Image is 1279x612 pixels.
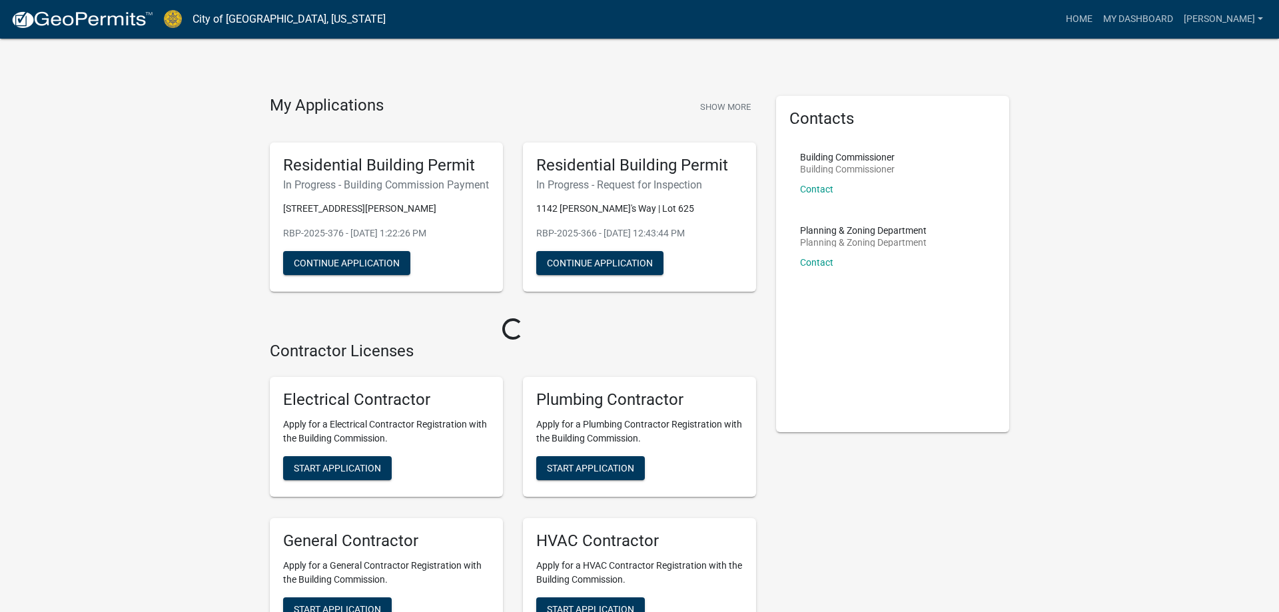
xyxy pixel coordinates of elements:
h4: Contractor Licenses [270,342,756,361]
p: [STREET_ADDRESS][PERSON_NAME] [283,202,490,216]
h6: In Progress - Request for Inspection [536,178,743,191]
button: Start Application [536,456,645,480]
p: 1142 [PERSON_NAME]'s Way | Lot 625 [536,202,743,216]
h6: In Progress - Building Commission Payment [283,178,490,191]
p: Apply for a General Contractor Registration with the Building Commission. [283,559,490,587]
img: City of Jeffersonville, Indiana [164,10,182,28]
p: Building Commissioner [800,164,895,174]
button: Continue Application [536,251,663,275]
h5: Plumbing Contractor [536,390,743,410]
p: Planning & Zoning Department [800,226,927,235]
h4: My Applications [270,96,384,116]
a: Contact [800,184,833,194]
span: Start Application [547,463,634,473]
a: Contact [800,257,833,268]
h5: Residential Building Permit [536,156,743,175]
a: City of [GEOGRAPHIC_DATA], [US_STATE] [193,8,386,31]
h5: Residential Building Permit [283,156,490,175]
p: RBP-2025-376 - [DATE] 1:22:26 PM [283,226,490,240]
p: Planning & Zoning Department [800,238,927,247]
h5: Electrical Contractor [283,390,490,410]
button: Start Application [283,456,392,480]
a: [PERSON_NAME] [1178,7,1268,32]
p: RBP-2025-366 - [DATE] 12:43:44 PM [536,226,743,240]
h5: HVAC Contractor [536,531,743,551]
p: Apply for a HVAC Contractor Registration with the Building Commission. [536,559,743,587]
a: My Dashboard [1098,7,1178,32]
h5: General Contractor [283,531,490,551]
p: Apply for a Plumbing Contractor Registration with the Building Commission. [536,418,743,446]
span: Start Application [294,463,381,473]
p: Building Commissioner [800,153,895,162]
button: Show More [695,96,756,118]
button: Continue Application [283,251,410,275]
a: Home [1061,7,1098,32]
h5: Contacts [789,109,996,129]
p: Apply for a Electrical Contractor Registration with the Building Commission. [283,418,490,446]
